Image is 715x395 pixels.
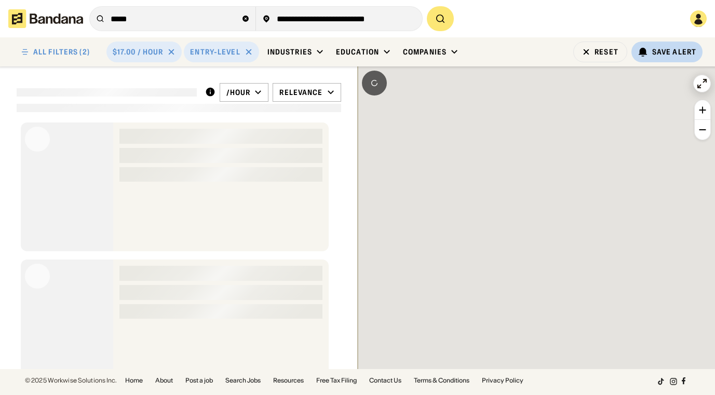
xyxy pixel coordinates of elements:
[279,88,322,97] div: Relevance
[336,47,379,57] div: Education
[652,47,696,57] div: Save Alert
[113,47,164,57] div: $17.00 / hour
[8,9,83,28] img: Bandana logotype
[185,377,213,384] a: Post a job
[273,377,304,384] a: Resources
[226,88,251,97] div: /hour
[414,377,469,384] a: Terms & Conditions
[125,377,143,384] a: Home
[17,118,341,369] div: grid
[190,47,240,57] div: Entry-Level
[316,377,357,384] a: Free Tax Filing
[33,48,90,56] div: ALL FILTERS (2)
[267,47,312,57] div: Industries
[482,377,523,384] a: Privacy Policy
[225,377,261,384] a: Search Jobs
[595,48,618,56] div: Reset
[155,377,173,384] a: About
[25,377,117,384] div: © 2025 Workwise Solutions Inc.
[403,47,447,57] div: Companies
[369,377,401,384] a: Contact Us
